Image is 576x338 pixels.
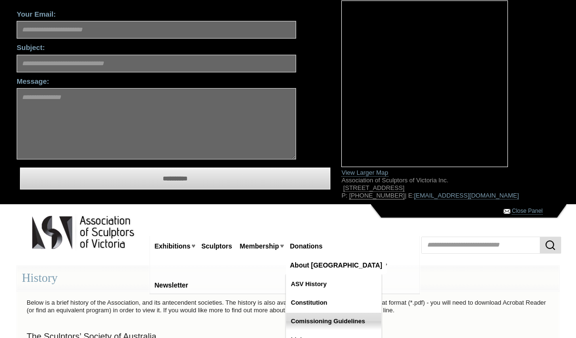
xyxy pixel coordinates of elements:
[341,169,388,177] a: View Larger Map
[545,239,556,251] img: Search
[17,39,327,52] label: Subject:
[286,257,386,274] a: About [GEOGRAPHIC_DATA]
[341,177,559,199] p: Association of Sculptors of Victoria Inc. P: | E:
[286,294,381,311] a: Constitution
[17,5,327,19] label: Your Email:
[286,276,381,293] a: ASV History
[236,238,283,255] a: Membership
[22,297,554,317] p: Below is a brief history of the Association, and its antecendent societies. The history is also a...
[504,209,510,214] img: Contact ASV
[17,72,327,86] label: Message:
[286,313,381,330] a: Comissioning Guidelines
[198,238,236,255] a: Sculptors
[151,238,194,255] a: Exhibitions
[512,208,543,215] a: Close Panel
[414,192,519,199] a: [EMAIL_ADDRESS][DOMAIN_NAME]
[151,277,192,294] a: Newsletter
[17,266,559,291] div: History
[31,214,136,251] img: logo.png
[286,238,326,255] a: Donations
